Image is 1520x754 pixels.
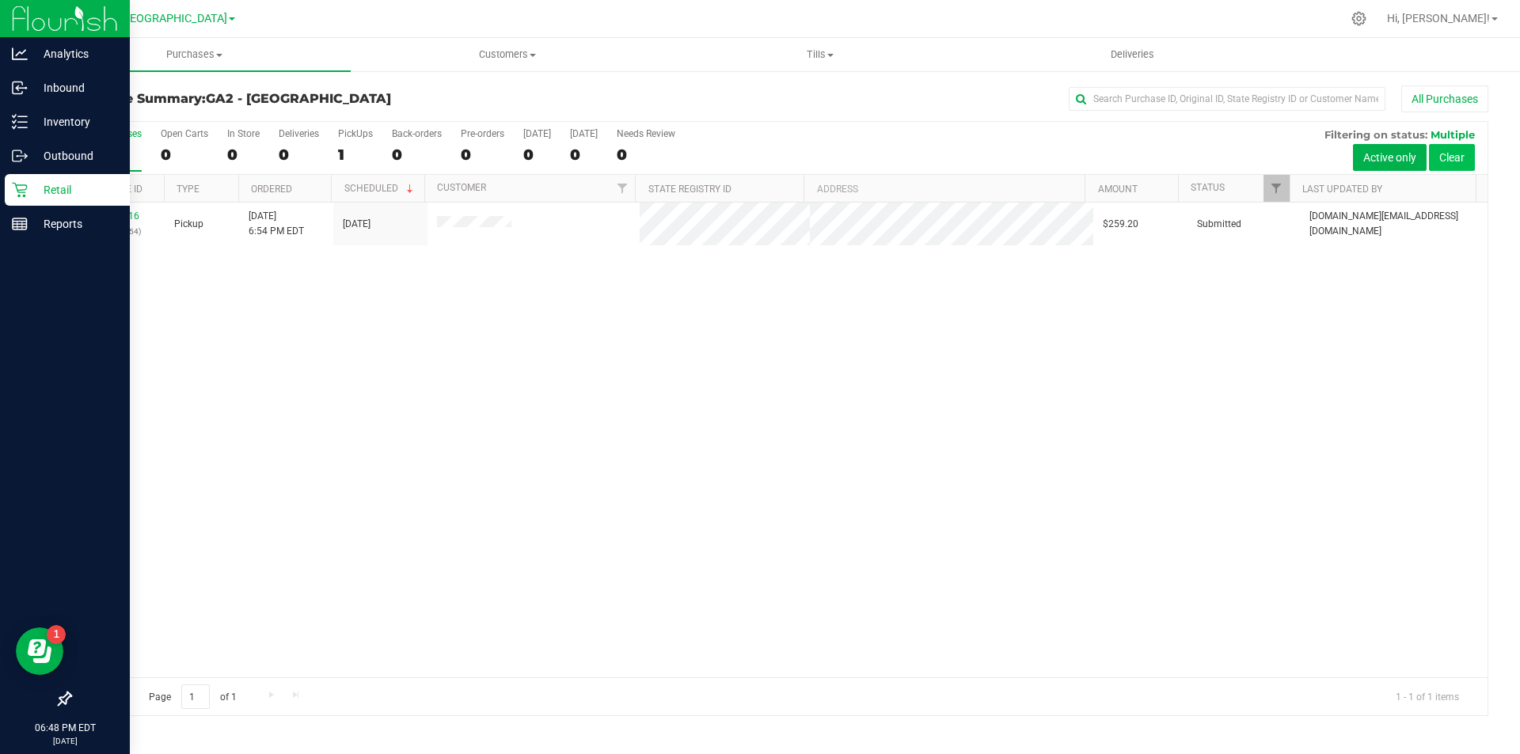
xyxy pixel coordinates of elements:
div: 0 [227,146,260,164]
inline-svg: Inbound [12,80,28,96]
p: Retail [28,180,123,199]
div: 0 [279,146,319,164]
span: Page of 1 [135,684,249,709]
inline-svg: Retail [12,182,28,198]
a: Type [177,184,199,195]
a: Filter [609,175,635,202]
span: Multiple [1431,128,1475,141]
div: 1 [338,146,373,164]
p: Reports [28,214,123,233]
iframe: Resource center unread badge [47,625,66,644]
a: Scheduled [344,183,416,194]
h3: Purchase Summary: [70,92,542,106]
div: In Store [227,128,260,139]
span: Filtering on status: [1324,128,1427,141]
span: [DATE] 6:54 PM EDT [249,209,304,239]
div: Back-orders [392,128,442,139]
span: Hi, [PERSON_NAME]! [1387,12,1490,25]
a: Status [1191,182,1225,193]
span: $259.20 [1103,217,1138,232]
span: 1 - 1 of 1 items [1383,684,1472,708]
inline-svg: Analytics [12,46,28,62]
a: Deliveries [976,38,1289,71]
div: 0 [570,146,598,164]
div: PickUps [338,128,373,139]
th: Address [804,175,1085,203]
button: Clear [1429,144,1475,171]
div: Manage settings [1349,11,1369,26]
div: Pre-orders [461,128,504,139]
div: [DATE] [523,128,551,139]
a: Tills [663,38,976,71]
a: State Registry ID [648,184,731,195]
iframe: Resource center [16,627,63,675]
div: 0 [461,146,504,164]
p: 06:48 PM EDT [7,721,123,735]
div: 0 [617,146,675,164]
span: [DOMAIN_NAME][EMAIL_ADDRESS][DOMAIN_NAME] [1309,209,1478,239]
span: [DATE] [343,217,370,232]
a: Customer [437,182,486,193]
div: 0 [161,146,208,164]
p: [DATE] [7,735,123,747]
a: Purchases [38,38,351,71]
span: Deliveries [1089,47,1176,62]
input: 1 [181,684,210,709]
button: All Purchases [1401,85,1488,112]
a: Last Updated By [1302,184,1382,195]
div: [DATE] [570,128,598,139]
div: 0 [523,146,551,164]
a: Amount [1098,184,1138,195]
button: Active only [1353,144,1427,171]
input: Search Purchase ID, Original ID, State Registry ID or Customer Name... [1069,87,1385,111]
a: Customers [351,38,663,71]
div: Deliveries [279,128,319,139]
a: Filter [1263,175,1290,202]
span: GA2 - [GEOGRAPHIC_DATA] [88,12,227,25]
span: Pickup [174,217,203,232]
div: 0 [392,146,442,164]
inline-svg: Outbound [12,148,28,164]
inline-svg: Reports [12,216,28,232]
div: Needs Review [617,128,675,139]
a: Ordered [251,184,292,195]
p: Outbound [28,146,123,165]
span: Tills [664,47,975,62]
span: Submitted [1197,217,1241,232]
span: GA2 - [GEOGRAPHIC_DATA] [206,91,391,106]
p: Analytics [28,44,123,63]
p: Inventory [28,112,123,131]
span: Purchases [38,47,351,62]
p: Inbound [28,78,123,97]
span: Customers [351,47,663,62]
div: Open Carts [161,128,208,139]
inline-svg: Inventory [12,114,28,130]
